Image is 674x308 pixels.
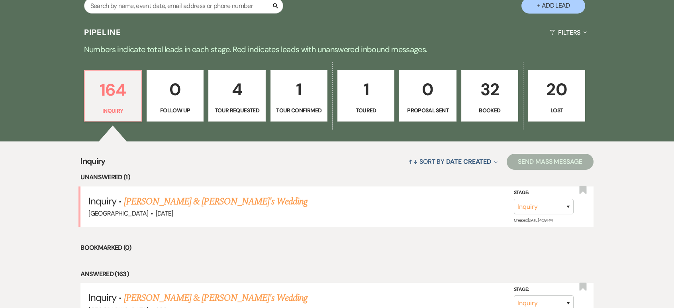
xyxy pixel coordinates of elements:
p: Toured [343,106,389,115]
a: 32Booked [461,70,518,122]
h3: Pipeline [84,27,121,38]
span: [DATE] [156,209,173,218]
p: Proposal Sent [404,106,451,115]
li: Bookmarked (0) [80,243,594,253]
p: 1 [343,76,389,103]
button: Send Mass Message [507,154,594,170]
p: Tour Requested [214,106,260,115]
p: 0 [152,76,198,103]
p: Numbers indicate total leads in each stage. Red indicates leads with unanswered inbound messages. [50,43,624,56]
p: 20 [533,76,580,103]
p: Inquiry [90,106,136,115]
a: 1Tour Confirmed [270,70,327,122]
a: [PERSON_NAME] & [PERSON_NAME]'s Wedding [124,194,308,209]
p: 0 [404,76,451,103]
p: Booked [466,106,513,115]
span: Date Created [446,157,491,166]
span: [GEOGRAPHIC_DATA] [88,209,148,218]
p: Tour Confirmed [276,106,322,115]
a: 4Tour Requested [208,70,265,122]
button: Sort By Date Created [405,151,501,172]
p: 164 [90,77,136,103]
span: Inquiry [80,155,106,172]
p: Follow Up [152,106,198,115]
a: 0Follow Up [147,70,204,122]
span: Inquiry [88,195,116,207]
li: Answered (163) [80,269,594,279]
a: 0Proposal Sent [399,70,456,122]
p: 32 [466,76,513,103]
li: Unanswered (1) [80,172,594,182]
a: 1Toured [337,70,394,122]
a: 164Inquiry [84,70,142,122]
p: 1 [276,76,322,103]
label: Stage: [514,188,574,197]
p: 4 [214,76,260,103]
span: Created: [DATE] 4:59 PM [514,218,553,223]
button: Filters [547,22,590,43]
a: 20Lost [528,70,585,122]
p: Lost [533,106,580,115]
a: [PERSON_NAME] & [PERSON_NAME]'s Wedding [124,291,308,305]
span: Inquiry [88,291,116,304]
span: ↑↓ [408,157,418,166]
label: Stage: [514,285,574,294]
